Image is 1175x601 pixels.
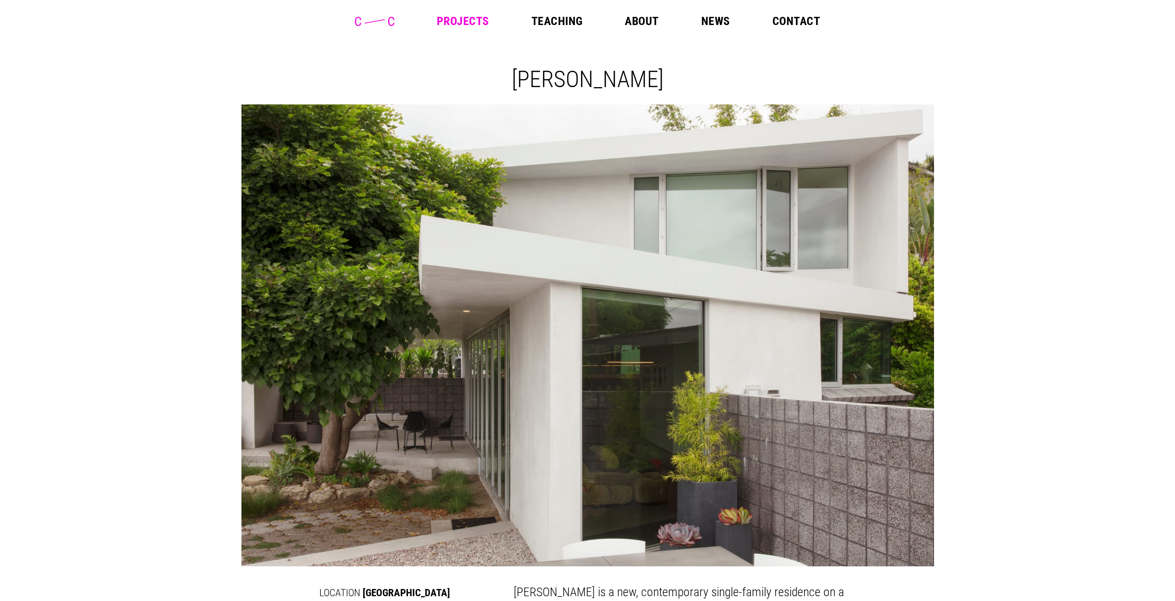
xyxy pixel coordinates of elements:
h1: [PERSON_NAME] [249,65,926,93]
span: [GEOGRAPHIC_DATA] [363,587,450,599]
a: About [625,15,658,27]
a: Projects [437,15,489,27]
span: Location [319,587,360,599]
a: Contact [772,15,820,27]
a: Teaching [531,15,583,27]
a: News [701,15,730,27]
nav: Main Menu [437,15,820,27]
